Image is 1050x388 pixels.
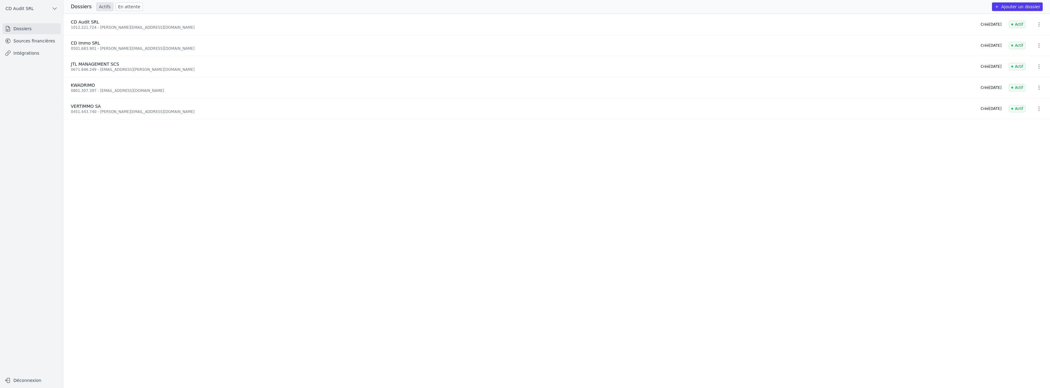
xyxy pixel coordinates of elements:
[71,25,973,30] div: 1012.221.724 - [PERSON_NAME][EMAIL_ADDRESS][DOMAIN_NAME]
[1009,84,1026,91] span: Actif
[71,3,92,10] h3: Dossiers
[981,106,1001,111] div: Créé [DATE]
[2,48,61,59] a: Intégrations
[5,5,34,12] span: CD Audit SRL
[71,46,973,51] div: 0501.683.901 - [PERSON_NAME][EMAIL_ADDRESS][DOMAIN_NAME]
[71,88,973,93] div: 0801.307.397 - [EMAIL_ADDRESS][DOMAIN_NAME]
[2,375,61,385] button: Déconnexion
[71,109,973,114] div: 0451.443.740 - [PERSON_NAME][EMAIL_ADDRESS][DOMAIN_NAME]
[71,41,100,45] span: CD Immo SRL
[981,43,1001,48] div: Créé [DATE]
[2,23,61,34] a: Dossiers
[992,2,1043,11] button: Ajouter un dossier
[116,2,143,11] a: En attente
[1009,21,1026,28] span: Actif
[71,62,119,67] span: JTL MANAGEMENT SCS
[1009,105,1026,112] span: Actif
[981,22,1001,27] div: Créé [DATE]
[2,4,61,13] button: CD Audit SRL
[1009,63,1026,70] span: Actif
[981,64,1001,69] div: Créé [DATE]
[71,104,101,109] span: VERTIMMO SA
[96,2,113,11] a: Actifs
[2,35,61,46] a: Sources financières
[71,67,973,72] div: 0671.846.249 - [EMAIL_ADDRESS][PERSON_NAME][DOMAIN_NAME]
[71,83,95,88] span: KWADRIMO
[1009,42,1026,49] span: Actif
[981,85,1001,90] div: Créé [DATE]
[71,20,99,24] span: CD Audit SRL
